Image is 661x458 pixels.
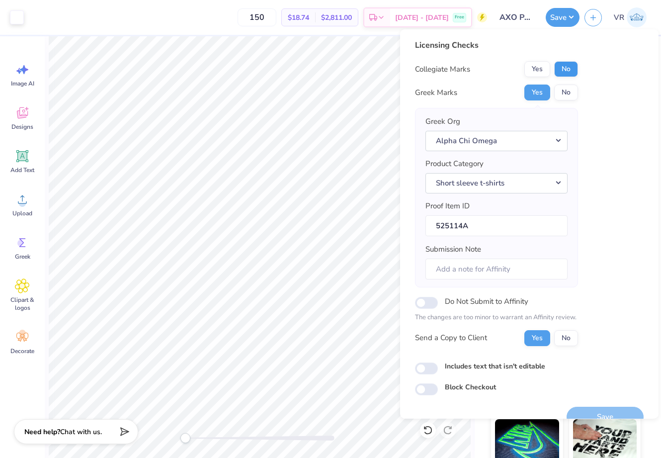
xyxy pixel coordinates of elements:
button: No [554,61,578,77]
button: Yes [524,61,550,77]
input: Untitled Design [492,7,541,27]
button: Alpha Chi Omega [425,130,568,151]
span: $18.74 [288,12,309,23]
span: Chat with us. [60,427,102,437]
label: Proof Item ID [425,200,470,212]
label: Do Not Submit to Affinity [445,295,528,308]
span: Greek [15,253,30,261]
span: Upload [12,209,32,217]
button: No [554,330,578,346]
span: Add Text [10,166,34,174]
div: Greek Marks [415,87,457,98]
input: Add a note for Affinity [425,258,568,279]
label: Block Checkout [445,382,496,392]
div: Send a Copy to Client [415,332,487,344]
div: Accessibility label [180,433,190,443]
span: Clipart & logos [6,296,39,312]
label: Greek Org [425,116,460,127]
p: The changes are too minor to warrant an Affinity review. [415,313,578,323]
label: Includes text that isn't editable [445,361,545,371]
span: Free [455,14,464,21]
div: Collegiate Marks [415,64,470,75]
a: VR [609,7,651,27]
input: – – [238,8,276,26]
span: $2,811.00 [321,12,352,23]
button: Yes [524,85,550,100]
label: Product Category [425,158,484,170]
div: Licensing Checks [415,39,578,51]
img: Val Rhey Lodueta [627,7,647,27]
span: Decorate [10,347,34,355]
button: Yes [524,330,550,346]
span: [DATE] - [DATE] [395,12,449,23]
span: Image AI [11,80,34,88]
button: Short sleeve t-shirts [425,173,568,193]
span: VR [614,12,624,23]
strong: Need help? [24,427,60,437]
label: Submission Note [425,244,481,255]
button: Save [546,8,579,27]
span: Designs [11,123,33,131]
button: No [554,85,578,100]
